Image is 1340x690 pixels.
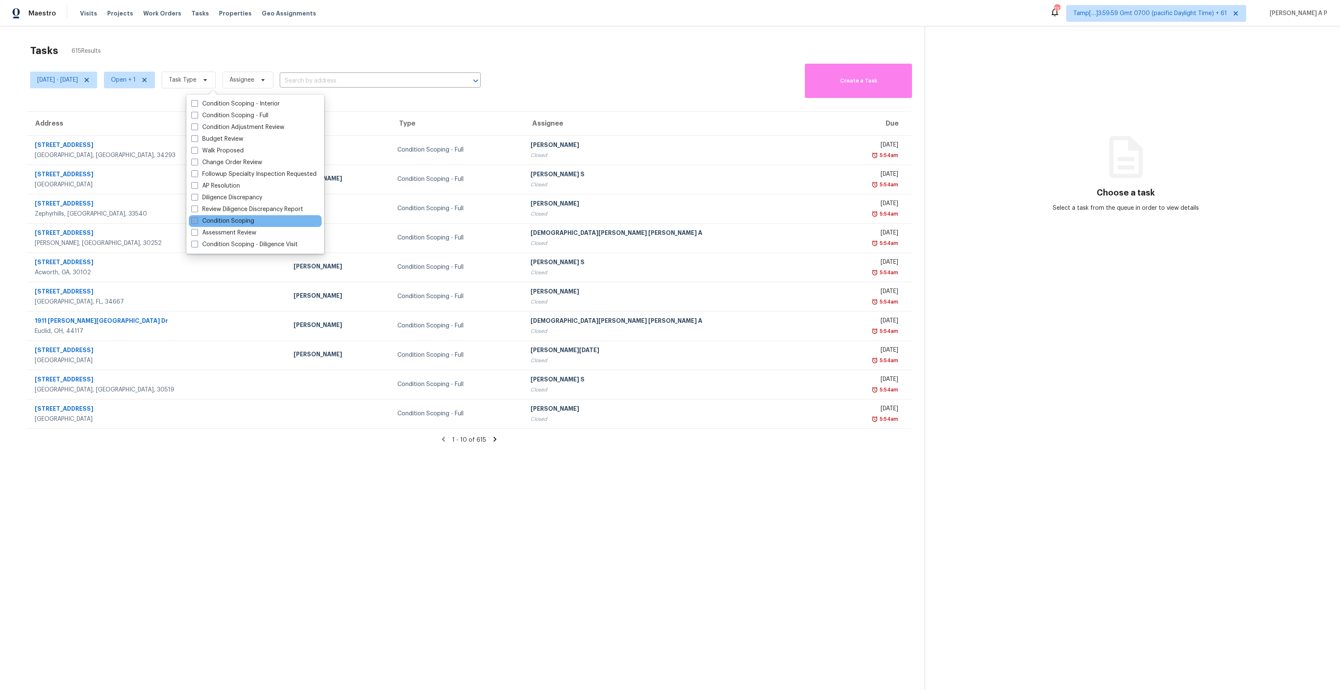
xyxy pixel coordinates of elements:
div: [PERSON_NAME] [294,291,384,302]
div: 5:54am [878,268,898,277]
div: [GEOGRAPHIC_DATA] [35,180,280,189]
div: [GEOGRAPHIC_DATA], [GEOGRAPHIC_DATA], 30519 [35,386,280,394]
label: Review Diligence Discrepancy Report [191,205,303,214]
span: Tamp[…]3:59:59 Gmt 0700 (pacific Daylight Time) + 61 [1073,9,1227,18]
h3: Choose a task [1097,189,1155,197]
span: Tasks [191,10,209,16]
th: Assignee [524,112,834,135]
span: Task Type [169,76,196,84]
img: Overdue Alarm Icon [871,415,878,423]
div: 5:54am [878,327,898,335]
div: [STREET_ADDRESS] [35,404,280,415]
div: [STREET_ADDRESS] [35,141,280,151]
div: 5:54am [878,386,898,394]
label: Budget Review [191,135,243,143]
div: Condition Scoping - Full [397,175,517,183]
div: 1911 [PERSON_NAME][GEOGRAPHIC_DATA] Dr [35,317,280,327]
label: Condition Scoping [191,217,254,225]
div: [GEOGRAPHIC_DATA] [35,356,280,365]
div: [DATE] [840,287,898,298]
label: AP Resolution [191,182,240,190]
div: [PERSON_NAME] [531,141,827,151]
div: 5:54am [878,415,898,423]
span: 1 - 10 of 615 [452,437,486,443]
img: Overdue Alarm Icon [871,327,878,335]
div: [PERSON_NAME] [294,350,384,360]
label: Assessment Review [191,229,256,237]
div: [PERSON_NAME] [294,321,384,331]
div: [GEOGRAPHIC_DATA] [35,415,280,423]
div: [PERSON_NAME], [GEOGRAPHIC_DATA], 30252 [35,239,280,247]
label: Condition Scoping - Interior [191,100,280,108]
img: Overdue Alarm Icon [871,268,878,277]
div: [PERSON_NAME][DATE] [531,346,827,356]
div: Acworth, GA, 30102 [35,268,280,277]
div: [STREET_ADDRESS] [35,229,280,239]
div: [DATE] [840,404,898,415]
div: 5:54am [878,210,898,218]
div: [STREET_ADDRESS] [35,287,280,298]
div: Closed [531,298,827,306]
div: [DATE] [840,229,898,239]
div: 5:54am [878,356,898,365]
span: Maestro [28,9,56,18]
div: [PERSON_NAME] S [531,170,827,180]
div: 5:54am [878,239,898,247]
th: Address [27,112,287,135]
div: [DATE] [840,317,898,327]
div: 733 [1054,5,1060,13]
div: Closed [531,151,827,160]
span: Visits [80,9,97,18]
div: Condition Scoping - Full [397,292,517,301]
div: Condition Scoping - Full [397,234,517,242]
span: [PERSON_NAME] A P [1266,9,1327,18]
span: Create a Task [809,76,908,86]
div: [GEOGRAPHIC_DATA], [GEOGRAPHIC_DATA], 34293 [35,151,280,160]
div: Condition Scoping - Full [397,146,517,154]
img: Overdue Alarm Icon [871,210,878,218]
span: Open + 1 [111,76,136,84]
span: 615 Results [72,47,101,55]
span: [DATE] - [DATE] [37,76,78,84]
div: Closed [531,327,827,335]
input: Search by address [280,75,457,88]
div: [DATE] [840,170,898,180]
div: [DATE] [840,258,898,268]
label: Walk Proposed [191,147,244,155]
div: Condition Scoping - Full [397,263,517,271]
div: [PERSON_NAME] S [531,375,827,386]
div: Zephyrhills, [GEOGRAPHIC_DATA], 33540 [35,210,280,218]
th: Due [833,112,911,135]
div: 5:54am [878,180,898,189]
div: Condition Scoping - Full [397,409,517,418]
img: Overdue Alarm Icon [871,386,878,394]
div: [DATE] [840,141,898,151]
div: Condition Scoping - Full [397,380,517,389]
img: Overdue Alarm Icon [871,239,878,247]
span: Properties [219,9,252,18]
div: 5:54am [878,298,898,306]
div: [STREET_ADDRESS] [35,375,280,386]
div: Condition Scoping - Full [397,204,517,213]
label: Condition Adjustment Review [191,123,284,131]
th: HPM [287,112,391,135]
button: Open [470,75,482,87]
img: Overdue Alarm Icon [871,180,878,189]
label: Condition Scoping - Diligence Visit [191,240,298,249]
span: Geo Assignments [262,9,316,18]
div: [DATE] [840,375,898,386]
img: Overdue Alarm Icon [871,151,878,160]
div: [PERSON_NAME] [531,199,827,210]
div: Closed [531,210,827,218]
div: [PERSON_NAME] [294,174,384,185]
label: Change Order Review [191,158,262,167]
div: [DATE] [840,199,898,210]
h2: Tasks [30,46,58,55]
div: Closed [531,180,827,189]
div: Closed [531,239,827,247]
div: 5:54am [878,151,898,160]
span: Assignee [229,76,254,84]
span: Projects [107,9,133,18]
div: Closed [531,386,827,394]
div: Closed [531,415,827,423]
